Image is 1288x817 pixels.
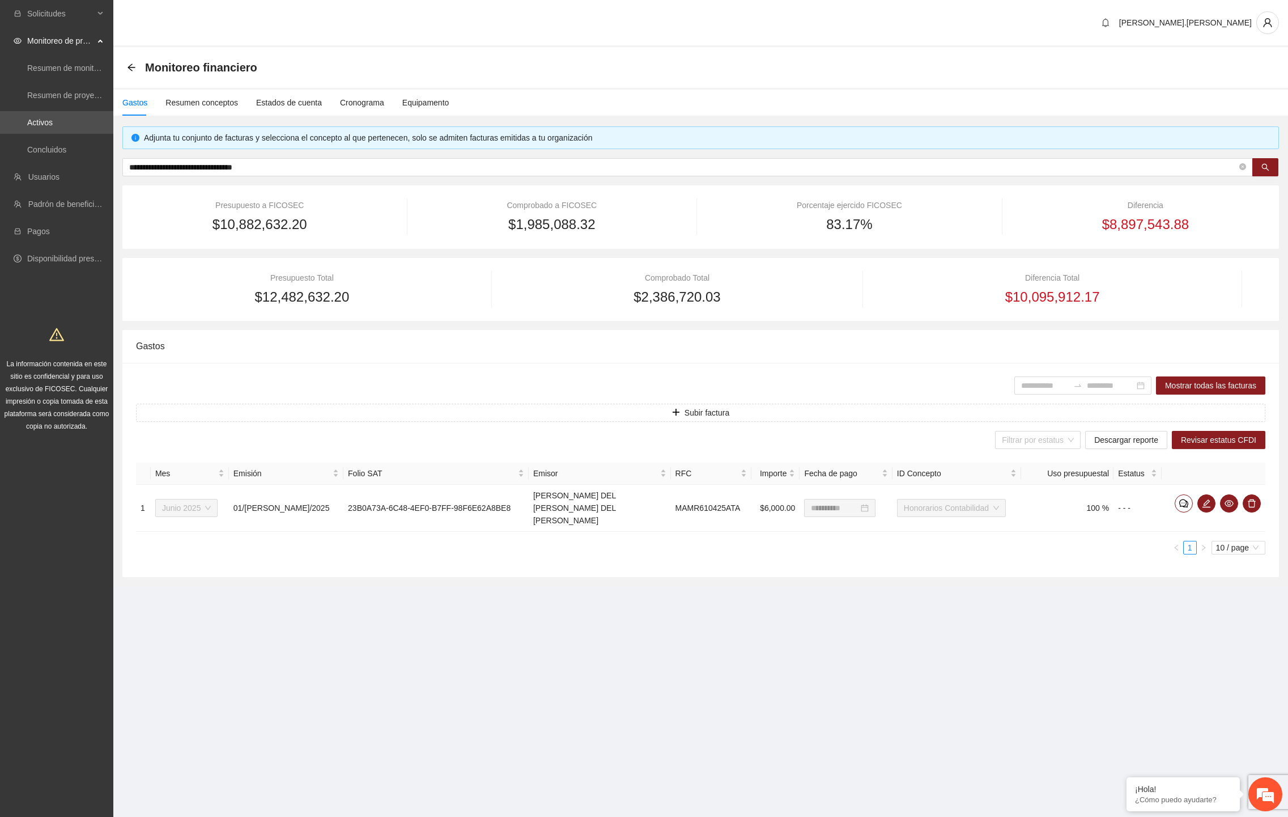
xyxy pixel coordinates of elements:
[720,199,979,211] div: Porcentaje ejercido FICOSEC
[1026,199,1265,211] div: Diferencia
[1094,434,1158,446] span: Descargar reporte
[136,485,151,532] td: 1
[229,463,343,485] th: Emisión
[1181,434,1256,446] span: Revisar estatus CFDI
[131,134,139,142] span: info-circle
[1212,541,1265,554] div: Page Size
[800,463,892,485] th: Fecha de pago
[1085,431,1167,449] button: Descargar reporte
[1220,494,1238,513] button: eye
[27,118,53,127] a: Activos
[27,29,94,52] span: Monitoreo de proyectos
[671,485,751,532] td: MAMR610425ATA
[1119,18,1252,27] span: [PERSON_NAME].[PERSON_NAME]
[212,214,307,235] span: $10,882,632.20
[671,463,751,485] th: RFC
[136,199,384,211] div: Presupuesto a FICOSEC
[27,2,94,25] span: Solicitudes
[136,272,468,284] div: Presupuesto Total
[151,463,229,485] th: Mes
[343,463,529,485] th: Folio SAT
[1200,544,1207,551] span: right
[886,272,1218,284] div: Diferencia Total
[256,96,322,109] div: Estados de cuenta
[1221,499,1238,508] span: eye
[1239,162,1246,173] span: close-circle
[27,145,66,154] a: Concluidos
[14,10,22,18] span: inbox
[1243,499,1260,508] span: delete
[1184,541,1196,554] a: 1
[533,467,658,480] span: Emisor
[1197,494,1215,513] button: edit
[1097,18,1114,27] span: bell
[1170,541,1183,554] button: left
[1113,485,1162,532] td: - - -
[1073,381,1082,390] span: swap-right
[343,485,529,532] td: 23B0A73A-6C48-4EF0-B7FF-98F6E62A8BE8
[27,227,50,236] a: Pagos
[1135,785,1231,794] div: ¡Hola!
[127,63,136,73] div: Back
[162,499,211,517] span: Junio 2025
[826,214,872,235] span: 83.17%
[1256,11,1279,34] button: user
[1175,499,1192,508] span: comment
[1197,541,1210,554] li: Next Page
[1005,286,1100,308] span: $10,095,912.17
[402,96,449,109] div: Equipamento
[1021,463,1113,485] th: Uso presupuestal
[122,96,147,109] div: Gastos
[136,330,1265,362] div: Gastos
[431,199,673,211] div: Comprobado a FICOSEC
[751,485,800,532] td: $6,000.00
[685,407,729,419] span: Subir factura
[904,499,999,517] span: Honorarios Contabilidad
[1113,463,1162,485] th: Estatus
[27,64,110,73] a: Resumen de monitoreo
[27,254,124,263] a: Disponibilidad presupuestal
[1156,376,1265,395] button: Mostrar todas las facturas
[254,286,349,308] span: $12,482,632.20
[229,485,343,532] td: 01/[PERSON_NAME]/2025
[348,467,516,480] span: Folio SAT
[165,96,238,109] div: Resumen conceptos
[27,91,148,100] a: Resumen de proyectos aprobados
[508,214,595,235] span: $1,985,088.32
[155,467,216,480] span: Mes
[1165,379,1256,392] span: Mostrar todas las facturas
[756,467,787,480] span: Importe
[1183,541,1197,554] li: 1
[1170,541,1183,554] li: Previous Page
[1135,795,1231,804] p: ¿Cómo puedo ayudarte?
[144,132,1270,144] div: Adjunta tu conjunto de facturas y selecciona el concepto al que pertenecen, solo se admiten factu...
[634,286,720,308] span: $2,386,720.03
[1216,541,1261,554] span: 10 / page
[340,96,384,109] div: Cronograma
[1102,214,1189,235] span: $8,897,543.88
[529,485,671,532] td: [PERSON_NAME] DEL [PERSON_NAME] DEL [PERSON_NAME]
[14,37,22,45] span: eye
[49,327,64,342] span: warning
[1243,494,1261,513] button: delete
[897,467,1008,480] span: ID Concepto
[145,58,257,77] span: Monitoreo financiero
[675,467,738,480] span: RFC
[1239,163,1246,170] span: close-circle
[1197,541,1210,554] button: right
[1173,544,1180,551] span: left
[28,200,112,209] a: Padrón de beneficiarios
[1096,14,1115,32] button: bell
[28,172,59,181] a: Usuarios
[127,63,136,72] span: arrow-left
[515,272,839,284] div: Comprobado Total
[5,360,109,430] span: La información contenida en este sitio es confidencial y para uso exclusivo de FICOSEC. Cualquier...
[1118,467,1149,480] span: Estatus
[751,463,800,485] th: Importe
[1175,494,1193,513] button: comment
[672,408,680,417] span: plus
[804,467,879,480] span: Fecha de pago
[1257,18,1278,28] span: user
[1073,381,1082,390] span: to
[233,467,330,480] span: Emisión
